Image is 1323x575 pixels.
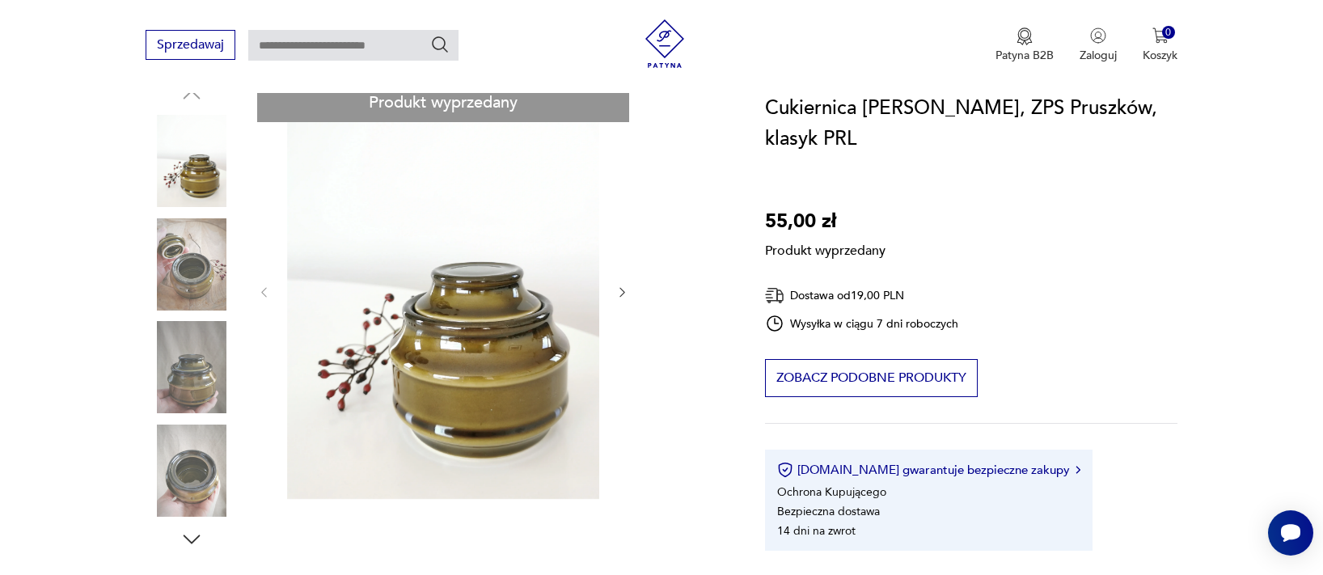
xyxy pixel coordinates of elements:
[1268,510,1313,556] iframe: Smartsupp widget button
[777,462,793,478] img: Ikona certyfikatu
[765,359,978,397] button: Zobacz podobne produkty
[640,19,689,68] img: Patyna - sklep z meblami i dekoracjami vintage
[777,484,886,500] li: Ochrona Kupującego
[765,206,886,237] p: 55,00 zł
[765,237,886,260] p: Produkt wyprzedany
[146,40,235,52] a: Sprzedawaj
[430,35,450,54] button: Szukaj
[765,314,959,333] div: Wysyłka w ciągu 7 dni roboczych
[1162,26,1176,40] div: 0
[1090,27,1106,44] img: Ikonka użytkownika
[777,462,1080,478] button: [DOMAIN_NAME] gwarantuje bezpieczne zakupy
[1143,48,1177,63] p: Koszyk
[777,504,880,519] li: Bezpieczna dostawa
[995,27,1054,63] a: Ikona medaluPatyna B2B
[765,285,784,306] img: Ikona dostawy
[765,93,1177,154] h1: Cukiernica [PERSON_NAME], ZPS Pruszków, klasyk PRL
[1017,27,1033,45] img: Ikona medalu
[995,27,1054,63] button: Patyna B2B
[1152,27,1169,44] img: Ikona koszyka
[995,48,1054,63] p: Patyna B2B
[1080,27,1117,63] button: Zaloguj
[146,30,235,60] button: Sprzedawaj
[765,285,959,306] div: Dostawa od 19,00 PLN
[1076,466,1080,474] img: Ikona strzałki w prawo
[1143,27,1177,63] button: 0Koszyk
[777,523,856,539] li: 14 dni na zwrot
[1080,48,1117,63] p: Zaloguj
